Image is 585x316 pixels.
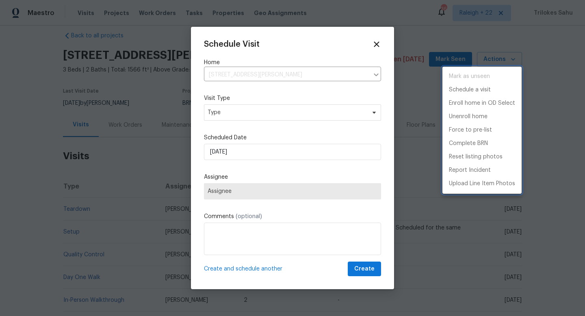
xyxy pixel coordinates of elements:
p: Reset listing photos [449,153,503,161]
p: Report Incident [449,166,491,175]
p: Enroll home in OD Select [449,99,515,108]
p: Schedule a visit [449,86,491,94]
p: Force to pre-list [449,126,492,134]
p: Complete BRN [449,139,488,148]
p: Upload Line Item Photos [449,180,515,188]
p: Unenroll home [449,113,487,121]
